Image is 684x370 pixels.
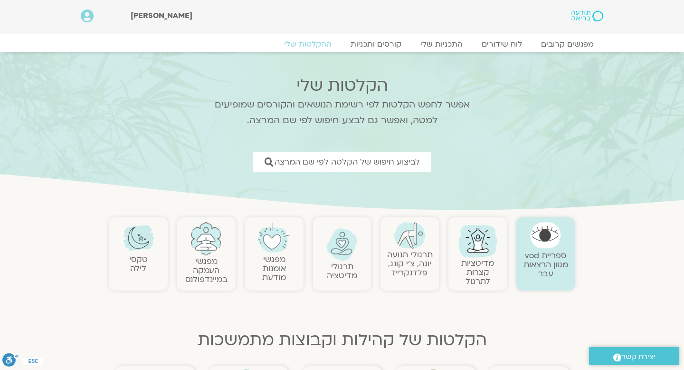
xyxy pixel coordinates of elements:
a: תרגולי תנועהיוגה, צ׳י קונג, פלדנקרייז [387,249,433,278]
a: לוח שידורים [472,39,532,49]
p: אפשר לחפש הקלטות לפי רשימת הנושאים והקורסים שמופיעים למטה, ואפשר גם לבצע חיפוש לפי שם המרצה. [202,97,482,128]
a: ההקלטות שלי [275,39,341,49]
a: מפגשים קרובים [532,39,603,49]
a: לביצוע חיפוש של הקלטה לפי שם המרצה [253,152,431,172]
a: מפגשיהעמקה במיינדפולנס [185,256,228,285]
span: לביצוע חיפוש של הקלטה לפי שם המרצה [275,157,420,166]
a: יצירת קשר [589,347,679,365]
a: מפגשיאומנות מודעת [262,254,286,283]
nav: Menu [81,39,603,49]
a: קורסים ותכניות [341,39,411,49]
span: יצירת קשר [621,351,655,363]
a: התכניות שלי [411,39,472,49]
a: מדיטציות קצרות לתרגול [461,258,494,287]
a: ספריית vodמגוון הרצאות עבר [523,250,568,279]
a: טקסילילה [129,254,148,274]
h2: הקלטות שלי [202,76,482,95]
span: [PERSON_NAME] [131,10,192,21]
h2: הקלטות של קהילות וקבוצות מתמשכות [109,331,575,350]
a: תרגולימדיטציה [327,261,357,281]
